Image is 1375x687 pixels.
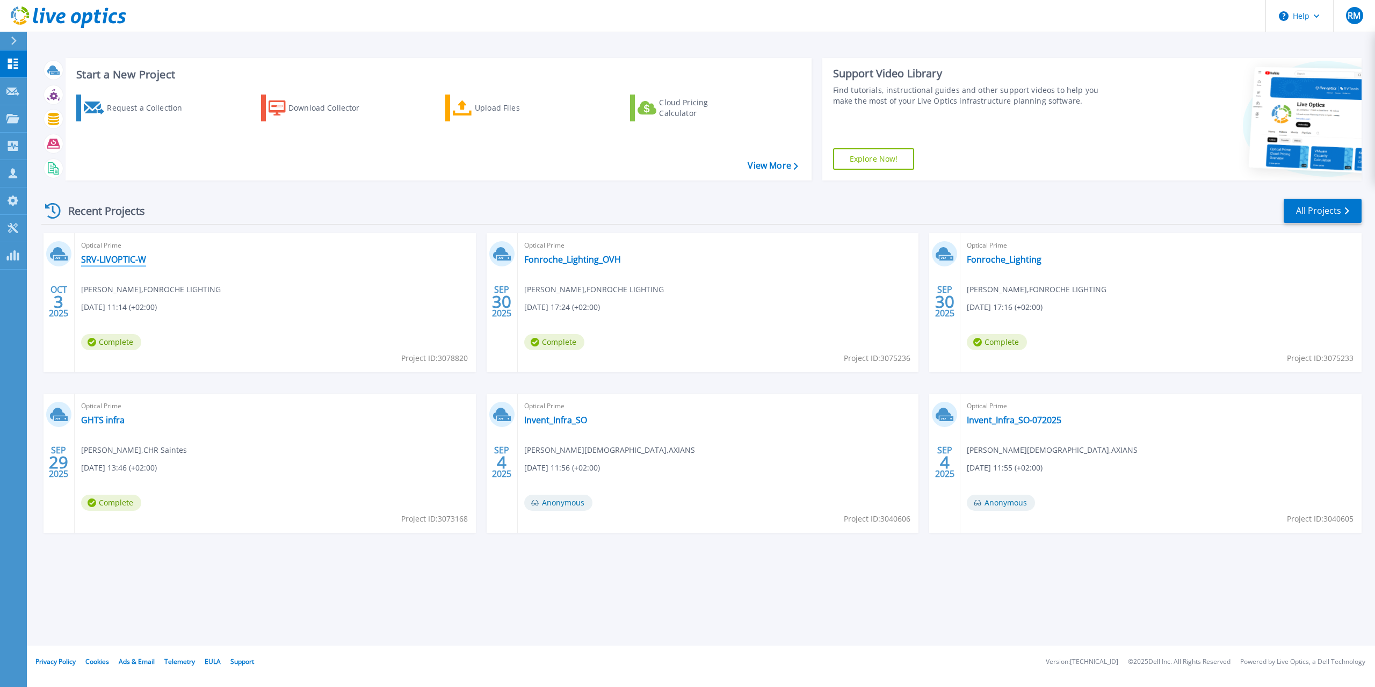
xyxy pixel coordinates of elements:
[967,462,1043,474] span: [DATE] 11:55 (+02:00)
[524,400,913,412] span: Optical Prime
[967,495,1035,511] span: Anonymous
[54,297,63,306] span: 3
[748,161,798,171] a: View More
[524,444,695,456] span: [PERSON_NAME][DEMOGRAPHIC_DATA] , AXIANS
[524,415,587,425] a: Invent_Infra_SO
[81,495,141,511] span: Complete
[967,444,1138,456] span: [PERSON_NAME][DEMOGRAPHIC_DATA] , AXIANS
[35,657,76,666] a: Privacy Policy
[524,334,584,350] span: Complete
[967,240,1355,251] span: Optical Prime
[401,352,468,364] span: Project ID: 3078820
[81,334,141,350] span: Complete
[76,95,196,121] a: Request a Collection
[1287,513,1354,525] span: Project ID: 3040605
[261,95,381,121] a: Download Collector
[1284,199,1362,223] a: All Projects
[81,301,157,313] span: [DATE] 11:14 (+02:00)
[119,657,155,666] a: Ads & Email
[659,97,745,119] div: Cloud Pricing Calculator
[205,657,221,666] a: EULA
[164,657,195,666] a: Telemetry
[48,282,69,321] div: OCT 2025
[230,657,254,666] a: Support
[833,85,1112,106] div: Find tutorials, instructional guides and other support videos to help you make the most of your L...
[630,95,750,121] a: Cloud Pricing Calculator
[1046,659,1118,666] li: Version: [TECHNICAL_ID]
[967,284,1106,295] span: [PERSON_NAME] , FONROCHE LIGHTING
[844,352,910,364] span: Project ID: 3075236
[81,415,125,425] a: GHTS infra
[41,198,160,224] div: Recent Projects
[967,400,1355,412] span: Optical Prime
[1287,352,1354,364] span: Project ID: 3075233
[81,240,469,251] span: Optical Prime
[491,282,512,321] div: SEP 2025
[967,254,1041,265] a: Fonroche_Lighting
[445,95,565,121] a: Upload Files
[1128,659,1231,666] li: © 2025 Dell Inc. All Rights Reserved
[935,297,954,306] span: 30
[524,254,621,265] a: Fonroche_Lighting_OVH
[833,67,1112,81] div: Support Video Library
[524,301,600,313] span: [DATE] 17:24 (+02:00)
[76,69,798,81] h3: Start a New Project
[81,284,221,295] span: [PERSON_NAME] , FONROCHE LIGHTING
[492,297,511,306] span: 30
[81,400,469,412] span: Optical Prime
[288,97,374,119] div: Download Collector
[967,415,1061,425] a: Invent_Infra_SO-072025
[491,443,512,482] div: SEP 2025
[81,254,146,265] a: SRV-LIVOPTIC-W
[85,657,109,666] a: Cookies
[940,458,950,467] span: 4
[524,284,664,295] span: [PERSON_NAME] , FONROCHE LIGHTING
[967,334,1027,350] span: Complete
[967,301,1043,313] span: [DATE] 17:16 (+02:00)
[475,97,561,119] div: Upload Files
[81,462,157,474] span: [DATE] 13:46 (+02:00)
[524,495,592,511] span: Anonymous
[497,458,506,467] span: 4
[49,458,68,467] span: 29
[524,462,600,474] span: [DATE] 11:56 (+02:00)
[935,282,955,321] div: SEP 2025
[833,148,915,170] a: Explore Now!
[844,513,910,525] span: Project ID: 3040606
[935,443,955,482] div: SEP 2025
[48,443,69,482] div: SEP 2025
[401,513,468,525] span: Project ID: 3073168
[1348,11,1360,20] span: RM
[81,444,187,456] span: [PERSON_NAME] , CHR Saintes
[524,240,913,251] span: Optical Prime
[107,97,193,119] div: Request a Collection
[1240,659,1365,666] li: Powered by Live Optics, a Dell Technology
